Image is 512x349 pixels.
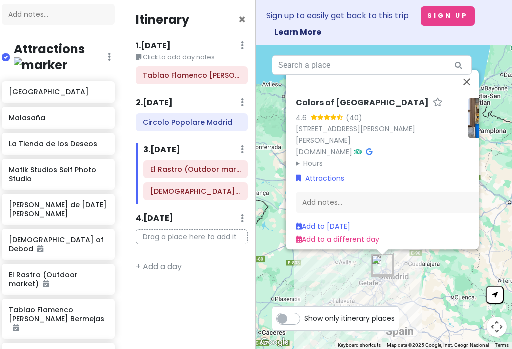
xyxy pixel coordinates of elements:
[296,173,344,184] a: Attractions
[37,245,43,252] i: Added to itinerary
[296,158,460,169] summary: Hours
[421,6,475,26] button: Sign Up
[495,342,509,348] a: Terms
[367,251,397,281] div: El Jardin del Convento
[14,41,108,73] h4: Attractions
[9,87,107,96] h6: [GEOGRAPHIC_DATA]
[143,71,241,80] h6: Tablao Flamenco Torres Bermejas
[346,113,362,124] div: (40)
[2,4,115,25] div: Add notes...
[296,113,311,124] div: 4.6
[143,145,180,155] h6: 3 . [DATE]
[304,313,395,324] span: Show only itinerary places
[338,342,381,349] button: Keyboard shortcuts
[258,336,291,349] a: Open this area in Google Maps (opens a new window)
[367,251,397,281] div: Colors of Madrid
[433,98,443,109] a: Star place
[258,336,291,349] img: Google
[9,235,107,253] h6: [DEMOGRAPHIC_DATA] of Debod
[468,98,508,138] img: Picture of the place
[136,98,173,108] h6: 2 . [DATE]
[274,26,321,38] a: Learn More
[296,192,508,213] div: Add notes...
[296,124,415,146] a: [STREET_ADDRESS][PERSON_NAME][PERSON_NAME]
[136,41,171,51] h6: 1 . [DATE]
[296,147,352,157] a: [DOMAIN_NAME]
[14,57,67,73] img: marker
[9,165,107,183] h6: Matik Studios Self Photo Studio
[296,98,460,169] div: ·
[366,148,372,155] i: Google Maps
[272,55,472,75] input: Search a place
[387,342,489,348] span: Map data ©2025 Google, Inst. Geogr. Nacional
[150,165,241,174] h6: El Rastro (Outdoor market)
[238,11,246,28] span: Close itinerary
[143,118,241,127] h6: Circolo Popolare Madrid
[136,229,248,245] p: Drag a place here to add it
[136,12,189,27] h4: Itinerary
[354,148,362,155] i: Tripadvisor
[296,222,350,232] a: Add to [DATE]
[9,305,107,333] h6: Tablao Flamenco [PERSON_NAME] Bermejas
[487,317,507,337] button: Map camera controls
[43,280,49,287] i: Added to itinerary
[9,113,107,122] h6: Malasaña
[136,52,248,62] small: Click to add day notes
[136,261,182,272] a: + Add a day
[9,139,107,148] h6: La Tienda de los Deseos
[296,98,429,109] h6: Colors of [GEOGRAPHIC_DATA]
[296,235,379,245] a: Add to a different day
[9,200,107,218] h6: [PERSON_NAME] de [DATE][PERSON_NAME]
[9,270,107,288] h6: El Rastro (Outdoor market)
[136,213,173,224] h6: 4 . [DATE]
[238,14,246,26] button: Close
[150,187,241,196] h6: Temple of Debod
[455,70,479,94] button: Close
[13,324,19,331] i: Added to itinerary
